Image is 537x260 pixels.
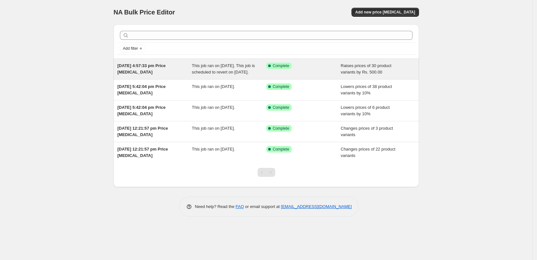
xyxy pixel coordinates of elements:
span: [DATE] 4:57:33 pm Price [MEDICAL_DATA] [117,63,166,74]
span: Lowers prices of 38 product variants by 10% [341,84,392,95]
span: This job ran on [DATE]. This job is scheduled to revert on [DATE]. [192,63,255,74]
span: Add filter [123,46,138,51]
span: This job ran on [DATE]. [192,105,235,110]
span: Add new price [MEDICAL_DATA] [355,10,415,15]
span: [DATE] 5:42:04 pm Price [MEDICAL_DATA] [117,105,166,116]
span: Need help? Read the [195,204,236,209]
span: Complete [273,63,289,68]
span: [DATE] 12:21:57 pm Price [MEDICAL_DATA] [117,126,168,137]
span: This job ran on [DATE]. [192,84,235,89]
span: [DATE] 12:21:57 pm Price [MEDICAL_DATA] [117,147,168,158]
span: Complete [273,84,289,89]
span: Lowers prices of 6 product variants by 10% [341,105,390,116]
a: FAQ [236,204,244,209]
span: Complete [273,147,289,152]
button: Add new price [MEDICAL_DATA] [351,8,419,17]
span: or email support at [244,204,281,209]
nav: Pagination [258,168,275,177]
span: Complete [273,126,289,131]
span: This job ran on [DATE]. [192,147,235,152]
span: Complete [273,105,289,110]
span: [DATE] 5:42:04 pm Price [MEDICAL_DATA] [117,84,166,95]
span: Changes prices of 22 product variants [341,147,396,158]
span: Raises prices of 30 product variants by Rs. 500.00 [341,63,392,74]
a: [EMAIL_ADDRESS][DOMAIN_NAME] [281,204,352,209]
span: Changes prices of 3 product variants [341,126,393,137]
button: Add filter [120,45,146,52]
span: This job ran on [DATE]. [192,126,235,131]
span: NA Bulk Price Editor [114,9,175,16]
